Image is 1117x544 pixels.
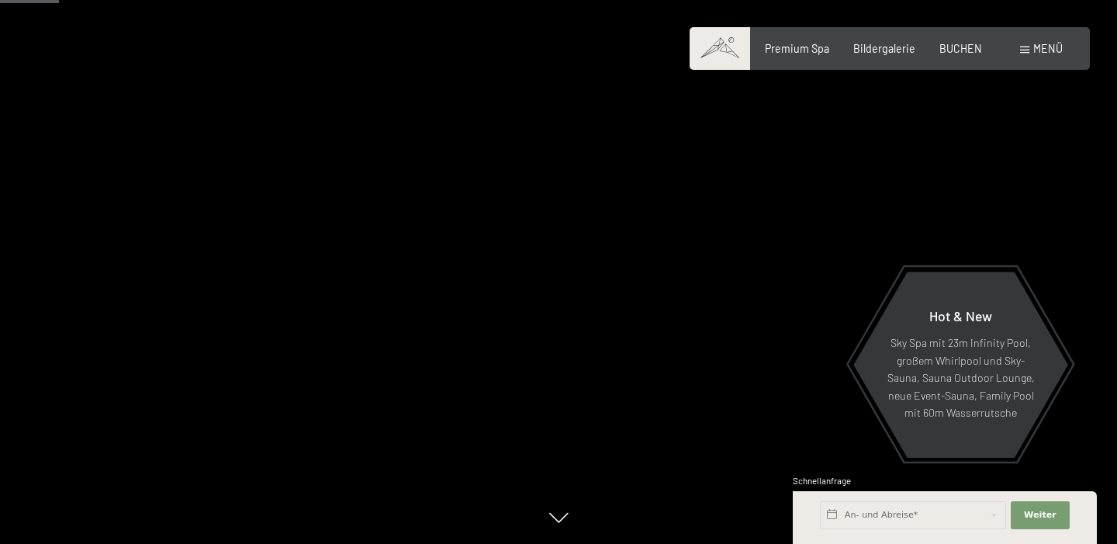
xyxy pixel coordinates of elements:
button: Weiter [1011,501,1070,529]
a: Bildergalerie [853,42,915,55]
a: Premium Spa [765,42,829,55]
span: Weiter [1024,509,1056,521]
span: Schnellanfrage [793,476,851,486]
p: Sky Spa mit 23m Infinity Pool, großem Whirlpool und Sky-Sauna, Sauna Outdoor Lounge, neue Event-S... [887,334,1035,422]
span: Menü [1033,42,1063,55]
a: Hot & New Sky Spa mit 23m Infinity Pool, großem Whirlpool und Sky-Sauna, Sauna Outdoor Lounge, ne... [852,271,1069,459]
a: BUCHEN [939,42,982,55]
span: Hot & New [929,307,992,324]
